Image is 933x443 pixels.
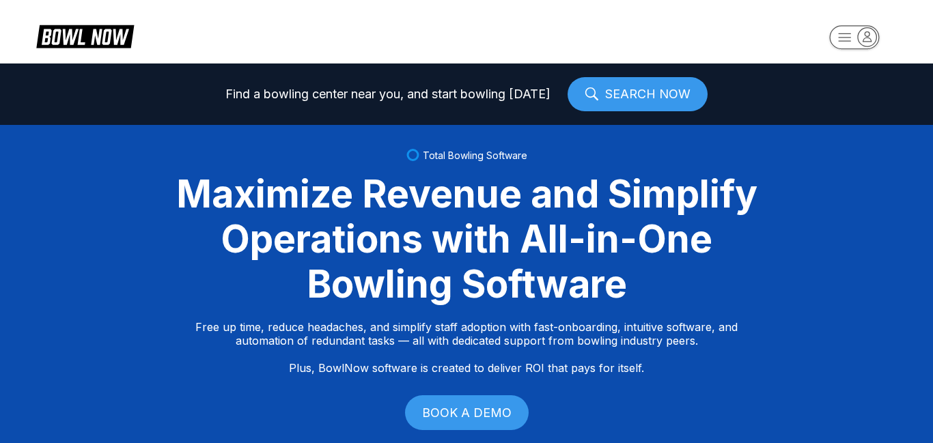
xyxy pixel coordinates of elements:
span: Total Bowling Software [423,149,527,161]
p: Free up time, reduce headaches, and simplify staff adoption with fast-onboarding, intuitive softw... [195,320,738,375]
a: SEARCH NOW [568,77,708,111]
span: Find a bowling center near you, and start bowling [DATE] [225,87,551,101]
a: BOOK A DEMO [405,395,529,430]
div: Maximize Revenue and Simplify Operations with All-in-One Bowling Software [159,171,774,306]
